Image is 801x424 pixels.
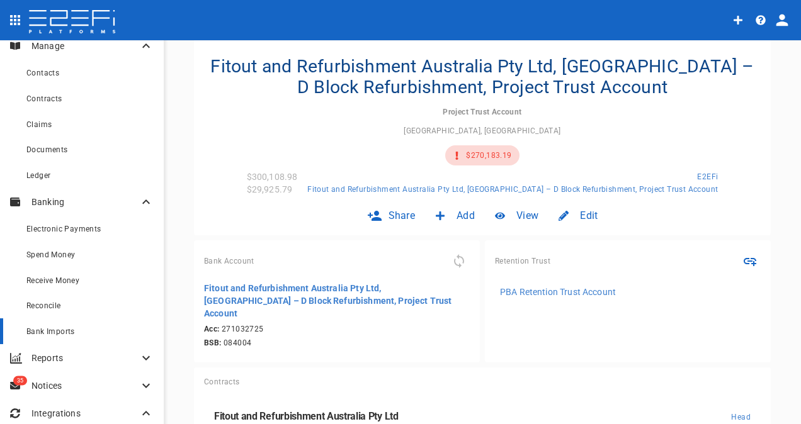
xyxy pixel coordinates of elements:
span: Share [389,208,416,223]
span: [GEOGRAPHIC_DATA], [GEOGRAPHIC_DATA] [404,126,560,135]
span: Project Trust Account [443,108,521,116]
span: 084004 [204,338,470,347]
div: Share [357,201,426,230]
button: Link RTA [739,250,761,272]
span: Spend Money [26,250,75,259]
b: Acc: [204,325,220,333]
span: Fetching [448,250,470,272]
div: Edit [548,201,608,230]
span: Retention Trust [495,257,550,265]
span: Ledger [26,171,50,180]
span: Fitout and Refurbishment Australia Pty Ltd [214,410,399,422]
h4: Fitout and Refurbishment Australia Pty Ltd, [GEOGRAPHIC_DATA] – D Block Refurbishment, Project Tr... [204,56,761,98]
span: Bank Account [204,257,254,265]
span: View [516,208,538,223]
span: Fitout and Refurbishment Australia Pty Ltd, [GEOGRAPHIC_DATA] – D Block Refurbishment, Project Tr... [307,185,718,194]
span: 271032725 [204,325,470,333]
p: Fitout and Refurbishment Australia Pty Ltd, [GEOGRAPHIC_DATA] – D Block Refurbishment, Project Tr... [204,282,470,320]
p: $300,108.98 [247,170,298,183]
b: BSB: [204,338,222,347]
span: Edit [580,208,598,223]
span: Head [731,413,751,421]
p: $29,925.79 [247,183,293,196]
p: Reports [31,352,139,364]
div: View [485,201,548,230]
span: Claims [26,120,52,129]
span: $270,183.19 [466,151,511,160]
span: Contacts [26,69,59,77]
span: E2EFi [697,172,718,181]
span: Receive Money [26,276,79,285]
span: Add [457,208,475,223]
p: Manage [31,40,139,52]
span: Contracts [26,94,62,103]
p: Notices [31,379,139,392]
span: Contracts [204,377,240,386]
a: PBA Retention Trust Account [495,282,761,302]
span: Bank Imports [26,327,75,336]
p: Banking [31,196,139,208]
p: PBA Retention Trust Account [500,286,616,298]
span: Reconcile [26,301,61,310]
span: 35 [13,376,27,386]
p: Integrations [31,407,139,420]
span: Documents [26,145,68,154]
div: Add [425,201,485,230]
span: Electronic Payments [26,225,101,233]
